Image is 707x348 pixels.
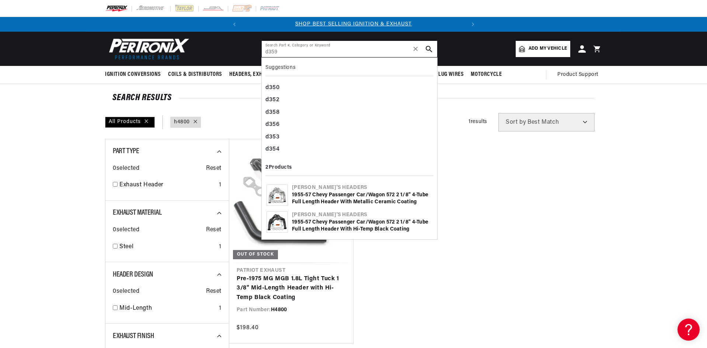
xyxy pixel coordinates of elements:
[262,41,437,57] input: Search Part #, Category or Keyword
[164,66,226,83] summary: Coils & Distributors
[265,94,433,106] div: d352
[471,71,502,78] span: Motorcycle
[265,119,433,131] div: d356
[242,20,466,28] div: Announcement
[105,36,190,61] img: Pertronix
[119,180,216,190] a: Exhaust Header
[242,20,466,28] div: 1 of 2
[219,304,222,313] div: 1
[466,17,480,32] button: Translation missing: en.sections.announcements.next_announcement
[206,225,222,235] span: Reset
[113,148,139,155] span: Part Type
[292,211,432,219] div: [PERSON_NAME]'s Headers
[229,71,316,78] span: Headers, Exhausts & Components
[529,45,567,52] span: Add my vehicle
[292,219,432,233] div: 1955-57 Chevy Passenger Car/Wagon 572 2 1/8" 4-Tube Full Length Header with Hi-Temp Black Coating
[506,119,526,125] span: Sort by
[174,118,190,126] a: h4800
[226,66,319,83] summary: Headers, Exhausts & Components
[265,143,433,156] div: d354
[105,71,161,78] span: Ignition Conversions
[113,209,162,217] span: Exhaust Material
[265,165,292,170] b: 2 Products
[265,106,433,119] div: d358
[295,21,412,27] a: SHOP BEST SELLING IGNITION & EXHAUST
[105,117,155,128] div: All Products
[227,17,242,32] button: Translation missing: en.sections.announcements.previous_announcement
[292,191,432,206] div: 1955-57 Chevy Passenger Car/Wagon 572 2 1/8" 4-Tube Full Length Header with Metallic Ceramic Coating
[516,41,570,57] a: Add my vehicle
[219,242,222,252] div: 1
[87,17,620,32] slideshow-component: Translation missing: en.sections.announcements.announcement_bar
[168,71,222,78] span: Coils & Distributors
[206,287,222,296] span: Reset
[557,66,602,84] summary: Product Support
[113,225,139,235] span: 0 selected
[113,164,139,173] span: 0 selected
[112,94,595,102] div: SEARCH RESULTS
[292,184,432,191] div: [PERSON_NAME]'s Headers
[267,185,288,205] img: 1955-57 Chevy Passenger Car/Wagon 572 2 1/8" 4-Tube Full Length Header with Metallic Ceramic Coating
[206,164,222,173] span: Reset
[557,71,598,79] span: Product Support
[265,61,433,76] div: Suggestions
[113,333,154,340] span: Exhaust Finish
[105,66,164,83] summary: Ignition Conversions
[119,304,216,313] a: Mid-Length
[237,274,346,303] a: Pre-1975 MG MGB 1.8L Tight Tuck 1 3/8" Mid-Length Header with Hi-Temp Black Coating
[421,41,437,57] button: search button
[415,66,467,83] summary: Spark Plug Wires
[419,71,464,78] span: Spark Plug Wires
[265,82,433,94] div: d350
[265,131,433,144] div: d353
[219,180,222,190] div: 1
[119,242,216,252] a: Steel
[469,119,487,124] span: 1 results
[113,271,153,278] span: Header Design
[113,287,139,296] span: 0 selected
[498,113,595,131] select: Sort by
[467,66,505,83] summary: Motorcycle
[267,212,288,232] img: 1955-57 Chevy Passenger Car/Wagon 572 2 1/8" 4-Tube Full Length Header with Hi-Temp Black Coating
